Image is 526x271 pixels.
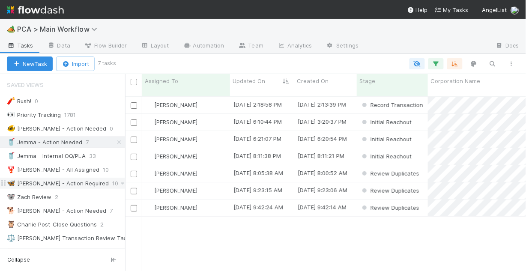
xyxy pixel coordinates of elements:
div: [PERSON_NAME] [146,101,197,109]
div: [DATE] 2:13:39 PM [298,100,346,109]
div: Rush! [7,96,31,107]
span: 🥤 [7,138,15,146]
span: Saved Views [7,76,44,93]
span: 7 [86,137,97,148]
span: 🐨 [7,193,15,200]
img: avatar_09723091-72f1-4609-a252-562f76d82c66.png [146,136,153,143]
div: Initial Reachout [360,118,412,126]
span: Review Duplicates [360,204,419,211]
div: [PERSON_NAME] - Action Required [7,178,109,189]
span: Collapse [7,256,30,264]
div: [DATE] 6:21:07 PM [233,134,281,143]
input: Toggle Row Selected [131,102,137,109]
span: Review Duplicates [360,170,419,177]
div: [PERSON_NAME] [146,135,197,143]
span: [PERSON_NAME] [154,136,197,143]
input: Toggle Row Selected [131,205,137,211]
span: 🧨 [7,97,15,104]
span: 10 [112,178,127,189]
span: My Tasks [435,6,469,13]
span: ⚖️ [7,234,15,241]
div: [DATE] 6:10:44 PM [233,117,282,126]
div: [DATE] 8:00:52 AM [298,169,347,177]
img: avatar_09723091-72f1-4609-a252-562f76d82c66.png [146,204,153,211]
span: [PERSON_NAME] [154,101,197,108]
input: Toggle Row Selected [131,171,137,177]
span: 1781 [64,110,84,120]
div: Review Duplicates [360,203,419,212]
button: NewTask [7,57,53,71]
div: [PERSON_NAME] [146,118,197,126]
div: [PERSON_NAME] Transaction Review Tasks [7,233,133,244]
span: Created On [297,77,329,85]
span: [PERSON_NAME] [154,204,197,211]
div: Review Duplicates [360,186,419,195]
span: 2 [100,219,112,230]
div: [DATE] 8:11:38 PM [233,152,281,160]
div: [PERSON_NAME] [146,203,197,212]
small: 7 tasks [98,60,116,67]
span: 📕 [7,248,15,255]
input: Toggle Row Selected [131,188,137,194]
div: [DATE] 8:11:21 PM [298,152,344,160]
div: Record Transaction [360,101,423,109]
span: 16 [124,247,139,257]
img: avatar_09723091-72f1-4609-a252-562f76d82c66.png [146,119,153,125]
div: [DATE] 9:42:24 AM [233,203,283,211]
span: PCA > Main Workflow [17,25,102,33]
img: avatar_09723091-72f1-4609-a252-562f76d82c66.png [146,153,153,160]
span: 👀 [7,111,15,118]
div: Help [407,6,428,14]
div: [DATE] 9:23:15 AM [233,186,282,194]
input: Toggle All Rows Selected [131,79,137,85]
span: 🐠 [7,125,15,132]
a: Team [231,39,270,53]
span: 33 [89,151,105,161]
div: [PERSON_NAME] - All Assigned [7,164,99,175]
input: Toggle Row Selected [131,154,137,160]
span: 🦉 [7,220,15,228]
img: avatar_09723091-72f1-4609-a252-562f76d82c66.png [146,170,153,177]
span: [PERSON_NAME] [154,170,197,177]
span: Corporation Name [430,77,480,85]
span: Record Transaction [360,101,423,108]
span: [PERSON_NAME] [154,119,197,125]
span: 🦞 [7,166,15,173]
div: Priority Tracking [7,110,61,120]
div: [PERSON_NAME] [146,169,197,178]
div: [DATE] 6:20:54 PM [298,134,347,143]
span: Initial Reachout [360,119,412,125]
a: Automation [176,39,231,53]
img: avatar_09723091-72f1-4609-a252-562f76d82c66.png [146,101,153,108]
div: Jemma - Internal OQ/PLA [7,151,86,161]
div: [PERSON_NAME] [146,186,197,195]
span: Initial Reachout [360,136,412,143]
div: [DATE] 9:23:06 AM [298,186,347,194]
span: 2 [55,192,67,203]
div: [PERSON_NAME] Post-Close Questions [7,247,121,257]
a: Data [40,39,77,53]
div: [DATE] 3:20:37 PM [298,117,347,126]
span: Stage [359,77,375,85]
a: Flow Builder [77,39,134,53]
span: 7 [110,205,121,216]
a: Analytics [270,39,319,53]
span: AngelList [482,6,507,13]
button: Import [56,57,95,71]
a: Settings [319,39,366,53]
div: [DATE] 9:42:14 AM [298,203,347,211]
span: 🥤 [7,152,15,159]
div: Zach Review [7,192,51,203]
img: avatar_1c530150-f9f0-4fb8-9f5d-006d570d4582.png [511,6,519,15]
span: Flow Builder [84,41,127,50]
span: 🏕️ [7,25,15,33]
div: [DATE] 2:18:58 PM [233,100,282,109]
a: Layout [134,39,176,53]
span: Updated On [233,77,265,85]
div: Jemma - Action Needed [7,137,82,148]
div: [PERSON_NAME] - Action Needed [7,205,106,216]
span: 10 [103,164,117,175]
span: Review Duplicates [360,187,419,194]
span: [PERSON_NAME] [154,187,197,194]
span: 🦋 [7,179,15,187]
